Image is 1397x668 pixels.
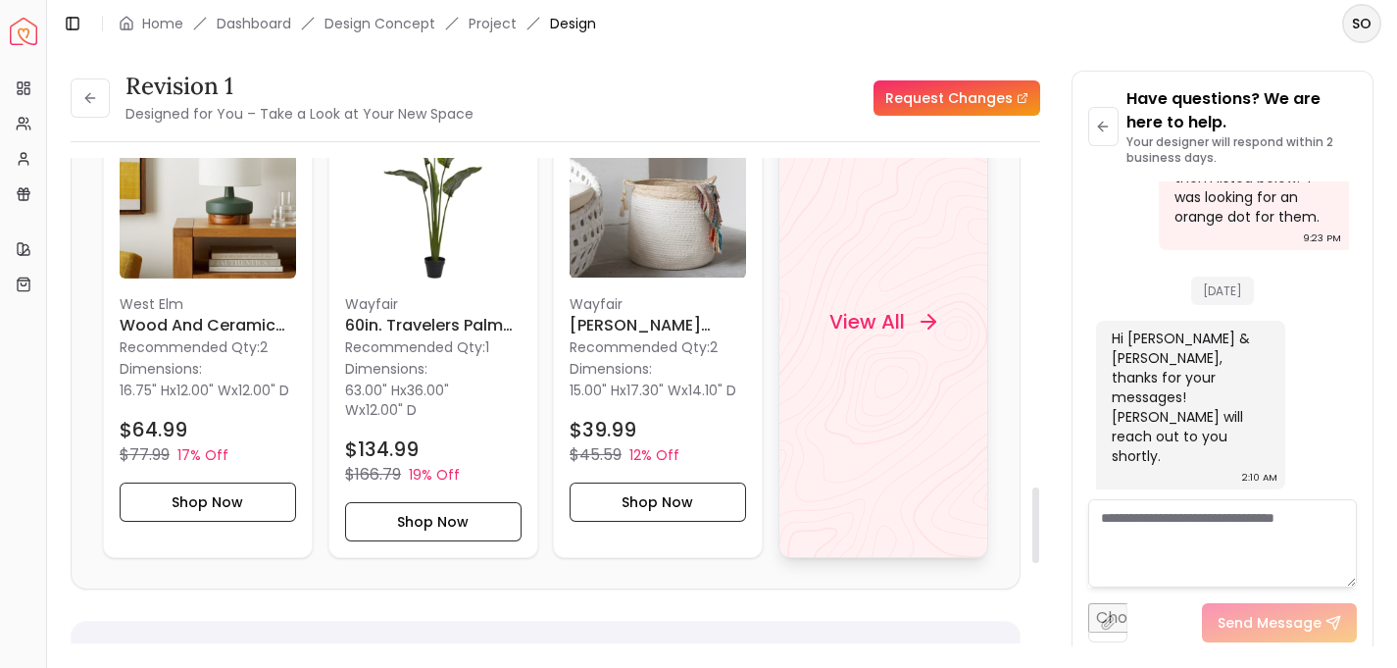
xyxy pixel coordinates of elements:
[570,313,746,336] h6: [PERSON_NAME] Storage Cotton Rope Basket
[10,18,37,45] a: Spacejoy
[550,14,596,33] span: Design
[570,293,746,313] p: Wayfair
[570,102,746,279] img: Althoff Storage Cotton Rope Basket image
[120,380,289,399] p: x x
[120,293,296,313] p: West Elm
[629,444,679,464] p: 12% Off
[119,14,596,33] nav: breadcrumb
[570,482,746,521] button: Shop Now
[570,336,746,356] p: Recommended Qty: 2
[873,80,1040,116] a: Request Changes
[103,85,313,558] div: Wood And Ceramic Table Lamp
[120,356,202,380] p: Dimensions:
[238,380,289,399] span: 12.00" D
[469,14,517,33] a: Project
[1303,229,1341,248] div: 9:23 PM
[125,71,474,102] h3: Revision 1
[409,464,460,484] p: 19% Off
[324,14,435,33] li: Design Concept
[345,435,419,462] h4: $134.99
[345,462,401,486] p: $166.79
[366,399,417,419] span: 12.00" D
[829,307,905,334] h4: View All
[1126,134,1357,166] p: Your designer will respond within 2 business days.
[345,380,522,419] p: x x
[345,380,400,399] span: 63.00" H
[1174,148,1329,227] div: Never mind I found them listed below. I was looking for an orange dot for them.
[125,104,474,124] small: Designed for You – Take a Look at Your New Space
[778,85,988,558] a: View All
[553,85,763,558] div: Althoff Storage Cotton Rope Basket
[626,380,681,399] span: 17.30" W
[688,380,736,399] span: 14.10" D
[345,102,522,279] img: 60in. Travelers Palm Tree UV Resistant (Indoor/Outdoor) Bay Isle Home™ image
[570,356,652,380] p: Dimensions:
[217,14,291,33] a: Dashboard
[1242,468,1277,488] div: 2:10 AM
[1191,277,1254,305] span: [DATE]
[345,380,449,419] span: 36.00" W
[120,442,170,466] p: $77.99
[120,482,296,521] button: Shop Now
[142,14,183,33] a: Home
[1342,4,1381,43] button: SO
[1112,329,1267,466] div: Hi [PERSON_NAME] & [PERSON_NAME], thanks for your messages! [PERSON_NAME] will reach out to you s...
[553,85,763,558] a: Althoff Storage Cotton Rope Basket imageWayfair[PERSON_NAME] Storage Cotton Rope BasketRecommende...
[1126,87,1357,134] p: Have questions? We are here to help.
[345,313,522,336] h6: 60in. Travelers Palm Tree UV Resistant (Indoor/Outdoor) [GEOGRAPHIC_DATA] Home™
[120,415,187,442] h4: $64.99
[570,415,636,442] h4: $39.99
[10,18,37,45] img: Spacejoy Logo
[570,380,620,399] span: 15.00" H
[345,336,522,356] p: Recommended Qty: 1
[103,85,313,558] a: Wood And Ceramic Table Lamp imageWest ElmWood And Ceramic Table LampRecommended Qty:2Dimensions:1...
[120,313,296,336] h6: Wood And Ceramic Table Lamp
[120,102,296,279] img: Wood And Ceramic Table Lamp image
[345,356,427,380] p: Dimensions:
[328,85,538,558] div: 60in. Travelers Palm Tree UV Resistant (Indoor/Outdoor) Bay Isle Home™
[120,336,296,356] p: Recommended Qty: 2
[176,380,231,399] span: 12.00" W
[570,380,736,399] p: x x
[328,85,538,558] a: 60in. Travelers Palm Tree UV Resistant (Indoor/Outdoor) Bay Isle Home™ imageWayfair60in. Traveler...
[570,442,622,466] p: $45.59
[120,380,170,399] span: 16.75" H
[345,501,522,540] button: Shop Now
[177,444,228,464] p: 17% Off
[1344,6,1379,41] span: SO
[345,293,522,313] p: Wayfair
